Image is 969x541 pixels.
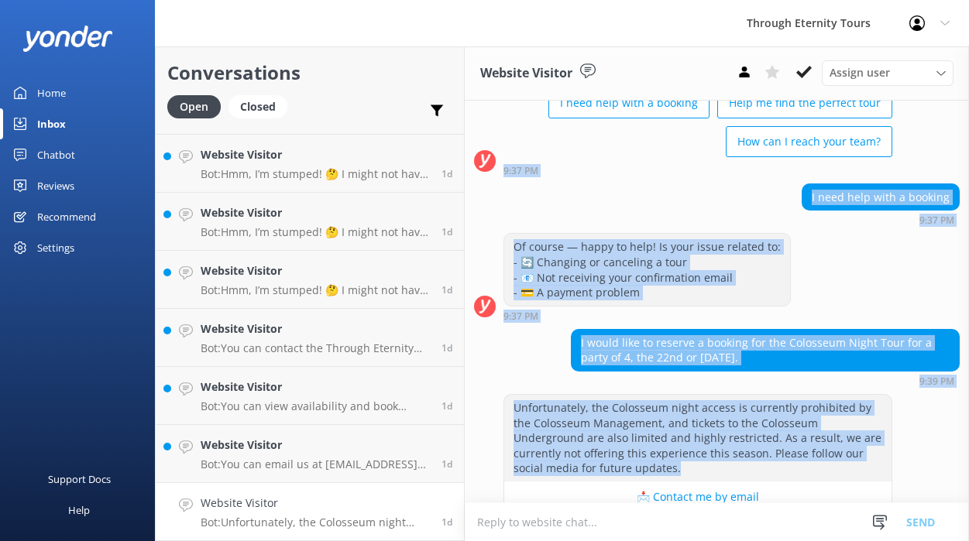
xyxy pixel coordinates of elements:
[201,341,430,355] p: Bot: You can contact the Through Eternity Tours team at [PHONE_NUMBER] or [PHONE_NUMBER]. You can...
[201,515,430,529] p: Bot: Unfortunately, the Colosseum night access is currently prohibited by the Colosseum Managemen...
[442,167,452,180] span: 09:04am 12-Aug-2025 (UTC +02:00) Europe/Amsterdam
[919,216,954,225] strong: 9:37 PM
[229,98,295,115] a: Closed
[201,225,430,239] p: Bot: Hmm, I’m stumped! 🤔 I might not have the answer to that one, but our amazing team definitely...
[504,234,790,305] div: Of course — happy to help! Is your issue related to: - 🔄 Changing or canceling a tour - 📧 Not rec...
[442,515,452,529] span: 09:39pm 11-Aug-2025 (UTC +02:00) Europe/Amsterdam
[442,225,452,238] span: 05:09am 12-Aug-2025 (UTC +02:00) Europe/Amsterdam
[156,425,464,483] a: Website VisitorBot:You can email us at [EMAIL_ADDRESS][DOMAIN_NAME].1d
[201,378,430,395] h4: Website Visitor
[201,204,430,221] h4: Website Visitor
[37,139,75,170] div: Chatbot
[717,87,892,118] button: Help me find the perfect tour
[442,457,452,471] span: 09:43pm 11-Aug-2025 (UTC +02:00) Europe/Amsterdam
[822,60,954,85] div: Assign User
[156,193,464,251] a: Website VisitorBot:Hmm, I’m stumped! 🤔 I might not have the answer to that one, but our amazing t...
[37,108,66,139] div: Inbox
[572,330,959,371] div: I would like to reserve a booking for the Colosseum Night Tour for a party of 4, the 22nd or [DATE].
[802,184,959,211] div: I need help with a booking
[503,310,791,321] div: 09:37pm 11-Aug-2025 (UTC +02:00) Europe/Amsterdam
[37,170,74,201] div: Reviews
[229,95,287,118] div: Closed
[201,283,430,297] p: Bot: Hmm, I’m stumped! 🤔 I might not have the answer to that one, but our amazing team definitely...
[503,166,538,176] strong: 9:37 PM
[156,135,464,193] a: Website VisitorBot:Hmm, I’m stumped! 🤔 I might not have the answer to that one, but our amazing t...
[726,126,892,157] button: How can I reach your team?
[802,214,960,225] div: 09:37pm 11-Aug-2025 (UTC +02:00) Europe/Amsterdam
[201,320,430,337] h4: Website Visitor
[503,312,538,321] strong: 9:37 PM
[442,341,452,354] span: 10:27pm 11-Aug-2025 (UTC +02:00) Europe/Amsterdam
[201,495,430,512] h4: Website Visitor
[480,63,572,84] h3: Website Visitor
[23,26,112,51] img: yonder-white-logo.png
[504,395,892,481] div: Unfortunately, the Colosseum night access is currently prohibited by the Colosseum Management, an...
[504,481,892,512] button: 📩 Contact me by email
[37,201,96,232] div: Recommend
[167,98,229,115] a: Open
[201,457,430,471] p: Bot: You can email us at [EMAIL_ADDRESS][DOMAIN_NAME].
[167,58,452,87] h2: Conversations
[830,64,890,81] span: Assign user
[37,77,66,108] div: Home
[201,399,430,413] p: Bot: You can view availability and book directly online. If you need further assistance, our Engl...
[167,95,221,118] div: Open
[571,375,960,386] div: 09:39pm 11-Aug-2025 (UTC +02:00) Europe/Amsterdam
[919,377,954,386] strong: 9:39 PM
[48,464,111,495] div: Support Docs
[548,87,710,118] button: I need help with a booking
[156,483,464,541] a: Website VisitorBot:Unfortunately, the Colosseum night access is currently prohibited by the Colos...
[156,309,464,367] a: Website VisitorBot:You can contact the Through Eternity Tours team at [PHONE_NUMBER] or [PHONE_NU...
[37,232,74,263] div: Settings
[201,437,430,454] h4: Website Visitor
[201,262,430,279] h4: Website Visitor
[442,283,452,296] span: 04:21am 12-Aug-2025 (UTC +02:00) Europe/Amsterdam
[156,367,464,425] a: Website VisitorBot:You can view availability and book directly online. If you need further assist...
[201,167,430,181] p: Bot: Hmm, I’m stumped! 🤔 I might not have the answer to that one, but our amazing team definitely...
[442,399,452,413] span: 10:01pm 11-Aug-2025 (UTC +02:00) Europe/Amsterdam
[201,146,430,163] h4: Website Visitor
[68,495,90,526] div: Help
[156,251,464,309] a: Website VisitorBot:Hmm, I’m stumped! 🤔 I might not have the answer to that one, but our amazing t...
[503,165,892,176] div: 09:37pm 11-Aug-2025 (UTC +02:00) Europe/Amsterdam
